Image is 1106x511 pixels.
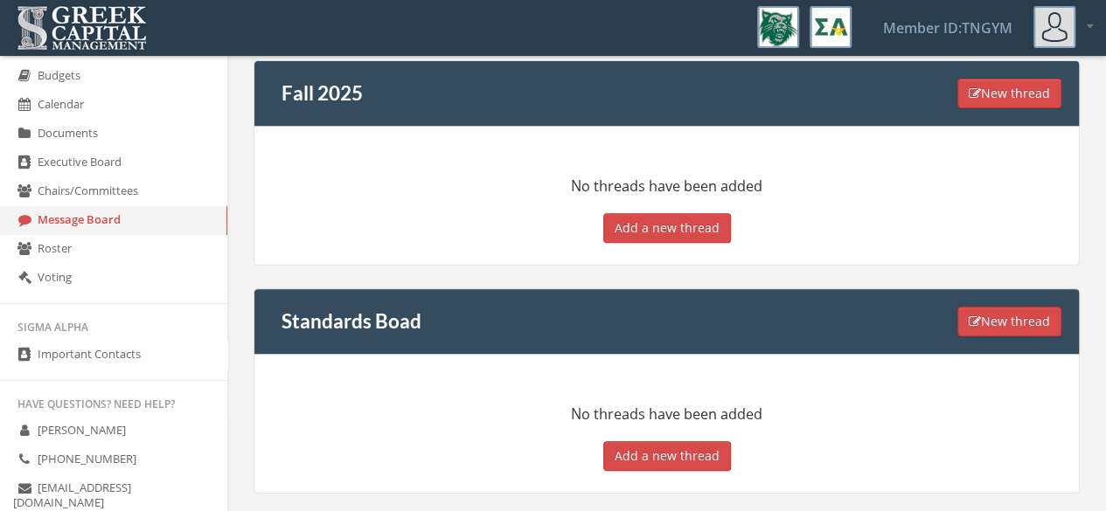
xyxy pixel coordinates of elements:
[603,441,731,471] button: Add a new thread
[957,79,1061,108] button: New thread
[282,81,363,105] a: Fall 2025
[276,175,1057,199] p: No threads have been added
[603,213,731,243] button: Add a new thread
[862,1,1033,55] a: Member ID: TNGYM
[282,309,421,333] a: Standards Boad
[276,403,1057,427] p: No threads have been added
[957,307,1061,336] button: New thread
[38,422,126,438] span: [PERSON_NAME]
